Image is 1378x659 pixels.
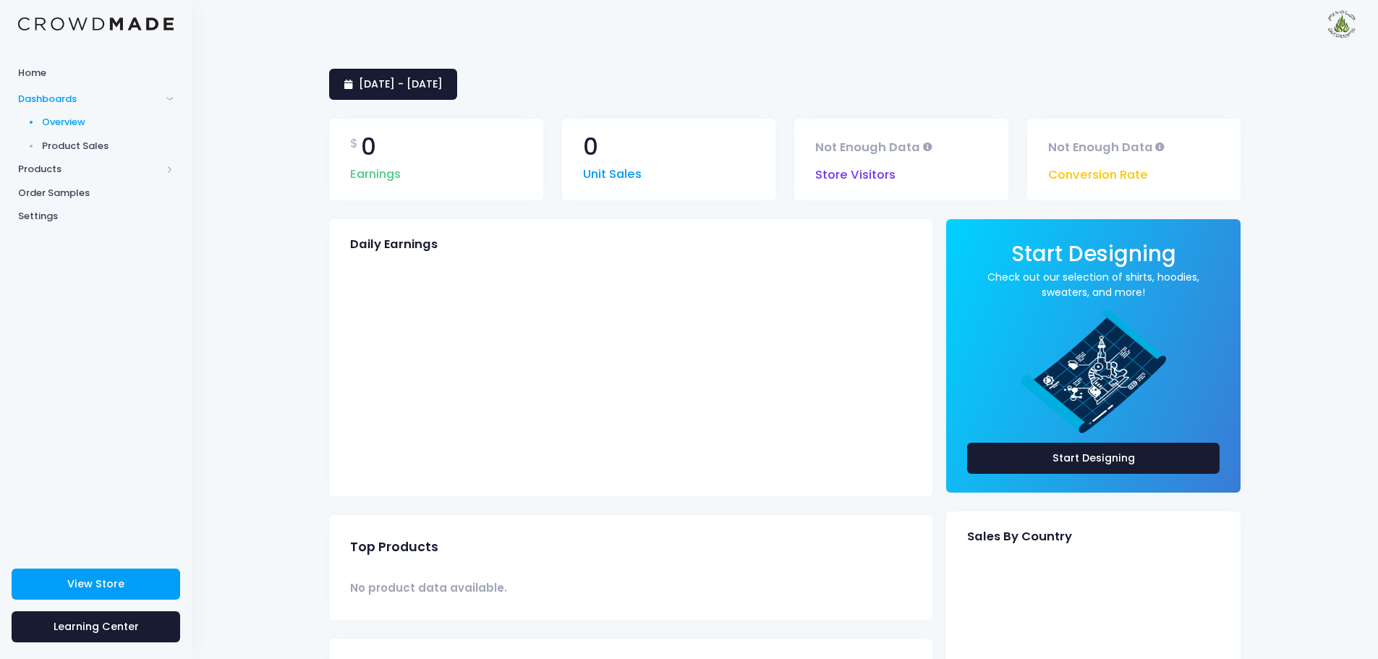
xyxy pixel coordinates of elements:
a: Start Designing [967,443,1220,474]
span: Not Enough Data [815,135,920,159]
span: Products [18,162,161,177]
span: $ [350,135,358,153]
span: Sales By Country [967,530,1072,544]
span: [DATE] - [DATE] [359,77,443,91]
span: 0 [583,135,598,159]
span: Dashboards [18,92,161,106]
span: Product Sales [42,139,174,153]
span: Home [18,66,174,80]
span: Overview [42,115,174,129]
img: Logo [18,17,174,31]
span: 0 [361,135,376,159]
span: To protect privacy, we're only able to filter and show visitor data above a certain volume. Drive... [923,138,932,156]
span: Learning Center [54,619,139,634]
span: Daily Earnings [350,237,438,252]
a: [DATE] - [DATE] [329,69,457,100]
span: Unit Sales [583,158,642,184]
span: Earnings [350,158,401,184]
img: User [1327,9,1356,38]
a: Start Designing [1011,251,1176,265]
a: Learning Center [12,611,180,642]
span: To protect privacy, we're only able to filter and show visitor data above a certain volume. Drive... [1155,138,1165,156]
a: View Store [12,569,180,600]
span: Not Enough Data [1048,135,1153,159]
span: View Store [67,577,124,591]
span: No product data available. [350,580,507,596]
a: Check out our selection of shirts, hoodies, sweaters, and more! [967,270,1220,300]
span: Start Designing [1011,239,1176,268]
span: Top Products [350,540,438,555]
span: Conversion Rate [1048,159,1148,184]
span: Order Samples [18,186,174,200]
span: Settings [18,209,174,224]
span: Store Visitors [815,159,896,184]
